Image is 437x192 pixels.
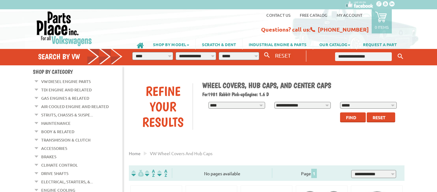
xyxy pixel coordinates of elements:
span: For [202,91,208,97]
h2: 1981 Rabbit Pick-up [202,91,400,97]
span: 1 [311,169,317,178]
a: My Account [337,12,362,18]
a: TDI Engine and Related [41,86,92,94]
a: Transmission & Clutch [41,136,90,144]
a: SHOP BY MODEL [147,39,195,50]
a: Maintenance [41,119,71,127]
h4: Search by VW [38,52,123,61]
button: Reset [367,112,395,122]
a: REQUEST A PART [357,39,403,50]
a: SCRATCH & DENT [196,39,242,50]
a: VW Diesel Engine Parts [41,77,91,85]
a: Drive Shafts [41,169,68,177]
button: Search By VW... [262,51,272,60]
a: Air Cooled Engine and Related [41,103,109,111]
img: Parts Place Inc! [36,11,93,46]
img: Sort by Headline [144,170,156,177]
div: Refine Your Results [133,83,193,130]
a: Free Catalog [300,12,327,18]
a: INDUSTRIAL ENGINE & PARTS [243,39,313,50]
a: Body & Related [41,128,74,136]
span: Engine: 1.6 D [245,91,269,97]
span: RESET [275,52,291,59]
button: Keyword Search [396,51,405,62]
a: Home [129,151,141,156]
button: Find [340,112,366,122]
a: Electrical, Starters, &... [41,178,93,186]
span: Reset [373,115,386,120]
a: OUR CATALOG [313,39,356,50]
a: Brakes [41,153,56,161]
h4: Shop By Category [33,68,123,75]
span: Find [346,115,356,120]
span: VW wheel covers and hub caps [150,151,212,156]
button: RESET [273,51,293,60]
a: Accessories [41,144,67,152]
p: 0 items [375,24,389,30]
h1: Wheel Covers, Hub Caps, and Center Caps [202,81,400,90]
a: 0 items [372,9,392,33]
div: Page [272,168,346,178]
a: Climate Control [41,161,78,169]
img: Sort by Sales Rank [156,170,168,177]
div: No pages available [172,170,272,177]
img: filterpricelow.svg [131,170,144,177]
a: Struts, Chassis & Suspe... [41,111,93,119]
a: Contact us [266,12,291,18]
a: Gas Engines & Related [41,94,89,102]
